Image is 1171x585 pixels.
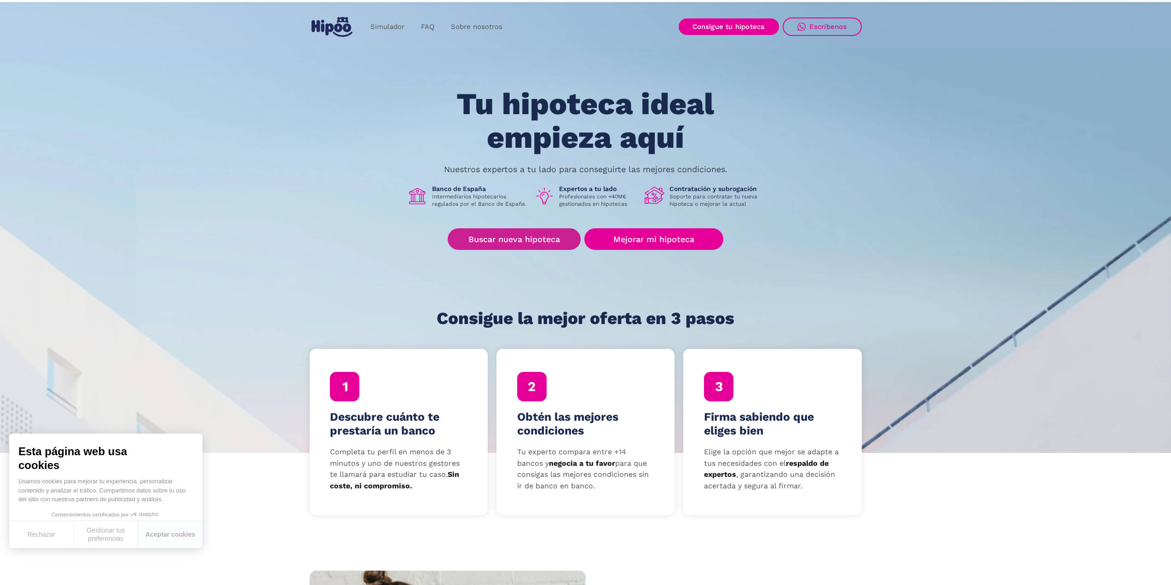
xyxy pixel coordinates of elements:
[413,18,443,36] a: FAQ
[704,410,841,438] h4: Firma sabiendo que eliges bien
[704,446,841,492] p: Elige la opción que mejor se adapte a tus necesidades con el , garantizando una decisión acertada...
[330,410,467,438] h4: Descubre cuánto te prestaría un banco
[437,309,734,328] h1: Consigue la mejor oferta en 3 pasos
[444,166,727,173] p: Nuestros expertos a tu lado para conseguirte las mejores condiciones.
[669,185,764,193] h1: Contratación y subrogación
[559,193,637,208] p: Profesionales con +40M€ gestionados en hipotecas
[432,193,527,208] p: Intermediarios hipotecarios regulados por el Banco de España
[783,17,862,36] a: Escríbenos
[411,87,760,154] h1: Tu hipoteca ideal empieza aquí
[517,446,654,492] p: Tu experto compara entre +14 bancos y para que consigas las mejores condiciones sin ir de banco e...
[809,23,847,31] div: Escríbenos
[330,446,467,492] p: Completa tu perfil en menos de 3 minutos y uno de nuestros gestores te llamará para estudiar tu c...
[330,470,459,490] strong: Sin coste, ni compromiso.
[310,13,355,41] a: home
[549,459,615,468] strong: negocia a tu favor
[443,18,511,36] a: Sobre nosotros
[584,228,723,250] a: Mejorar mi hipoteca
[432,185,527,193] h1: Banco de España
[517,410,654,438] h4: Obtén las mejores condiciones
[669,193,764,208] p: Soporte para contratar tu nueva hipoteca o mejorar la actual
[679,18,779,35] a: Consigue tu hipoteca
[448,228,581,250] a: Buscar nueva hipoteca
[559,185,637,193] h1: Expertos a tu lado
[362,18,413,36] a: Simulador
